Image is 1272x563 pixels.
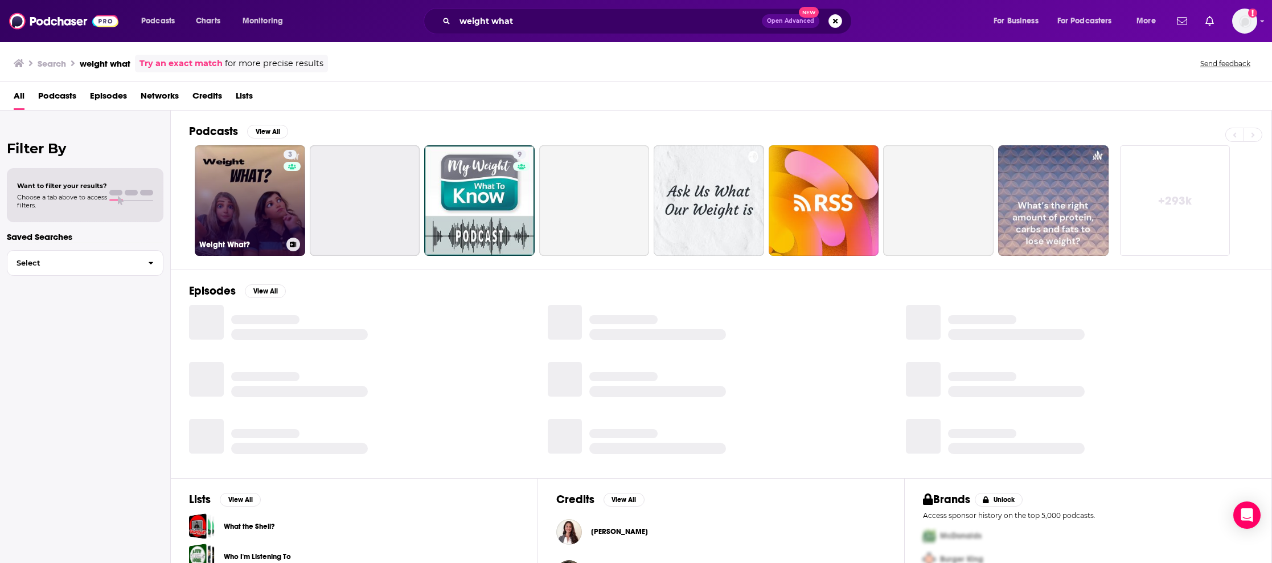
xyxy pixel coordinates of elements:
[1232,9,1257,34] button: Show profile menu
[1120,145,1230,256] a: +293k
[220,493,261,507] button: View All
[1129,12,1170,30] button: open menu
[133,12,190,30] button: open menu
[224,550,291,563] a: Who I'm Listening To
[245,284,286,298] button: View All
[9,10,118,32] img: Podchaser - Follow, Share and Rate Podcasts
[591,527,648,536] a: Chloe Richardson
[455,12,762,30] input: Search podcasts, credits, & more...
[1232,9,1257,34] span: Logged in as Ashley_Beenen
[189,492,261,507] a: ListsView All
[235,12,298,30] button: open menu
[556,492,645,507] a: CreditsView All
[189,124,238,138] h2: Podcasts
[513,150,526,159] a: 9
[1233,501,1261,529] div: Open Intercom Messenger
[604,493,645,507] button: View All
[986,12,1053,30] button: open menu
[1172,11,1192,31] a: Show notifications dropdown
[189,124,288,138] a: PodcastsView All
[224,520,274,533] a: What the Shell?
[189,513,215,539] a: What the Shell?
[762,14,819,28] button: Open AdvancedNew
[243,13,283,29] span: Monitoring
[90,87,127,110] a: Episodes
[7,250,163,276] button: Select
[139,57,223,70] a: Try an exact match
[7,231,163,242] p: Saved Searches
[38,87,76,110] a: Podcasts
[17,182,107,190] span: Want to filter your results?
[923,492,970,507] h2: Brands
[189,492,211,507] h2: Lists
[188,12,227,30] a: Charts
[80,58,130,69] h3: weight what
[141,87,179,110] a: Networks
[1136,13,1156,29] span: More
[1201,11,1218,31] a: Show notifications dropdown
[518,149,522,161] span: 9
[975,493,1023,507] button: Unlock
[247,125,288,138] button: View All
[940,531,982,541] span: McDonalds
[189,284,236,298] h2: Episodes
[196,13,220,29] span: Charts
[434,8,863,34] div: Search podcasts, credits, & more...
[918,524,940,548] img: First Pro Logo
[767,18,814,24] span: Open Advanced
[192,87,222,110] a: Credits
[556,492,594,507] h2: Credits
[7,259,139,267] span: Select
[424,145,535,256] a: 9
[225,57,323,70] span: for more precise results
[1232,9,1257,34] img: User Profile
[199,240,282,250] h3: Weight What?
[994,13,1039,29] span: For Business
[1197,59,1254,68] button: Send feedback
[189,284,286,298] a: EpisodesView All
[556,519,582,545] img: Chloe Richardson
[1057,13,1112,29] span: For Podcasters
[591,527,648,536] span: [PERSON_NAME]
[195,145,305,256] a: 3Weight What?
[556,513,887,550] button: Chloe RichardsonChloe Richardson
[923,511,1253,520] p: Access sponsor history on the top 5,000 podcasts.
[17,193,107,209] span: Choose a tab above to access filters.
[1050,12,1129,30] button: open menu
[799,7,819,18] span: New
[7,140,163,157] h2: Filter By
[38,58,66,69] h3: Search
[288,149,292,161] span: 3
[141,13,175,29] span: Podcasts
[14,87,24,110] a: All
[284,150,297,159] a: 3
[1248,9,1257,18] svg: Add a profile image
[236,87,253,110] a: Lists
